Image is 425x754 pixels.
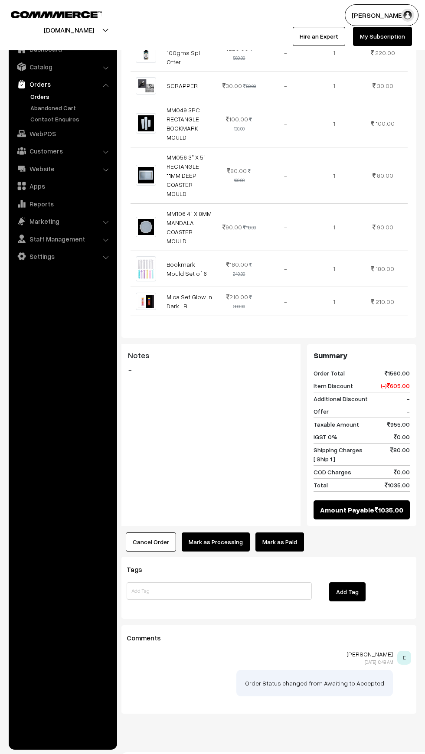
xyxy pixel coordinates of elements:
span: 1035.00 [375,505,403,515]
span: 30.00 [377,82,393,89]
span: IGST 0% [314,432,337,441]
span: Shipping Charges [ Ship 1 ] [314,445,363,463]
img: 1000778347.jpg [136,42,156,63]
span: 1 [333,172,335,179]
td: - [261,147,310,203]
span: Tags [127,565,153,574]
img: 1701169117040-327925646.png [136,217,156,237]
a: Mica Set Glow In Dark LB [167,293,212,310]
span: 0.00 [394,467,410,477]
strike: 130.00 [234,117,252,131]
span: 1 [333,223,335,231]
span: 80.00 [377,172,393,179]
span: (-) 605.00 [381,381,410,390]
button: [PERSON_NAME]… [345,4,418,26]
a: Staff Management [11,231,114,247]
a: MM056 3" X 5" RECTANGLE 11MM DEEP COASTER MOULD [167,153,206,197]
a: Reports [11,196,114,212]
span: - [406,394,410,403]
td: - [261,203,310,251]
a: Bookmark Mould Set of 6 [167,261,207,277]
span: 1 [333,120,335,127]
span: [DATE] 10:48 AM [365,659,393,665]
a: COMMMERCE [11,9,87,19]
span: 220.00 [226,45,248,52]
a: MM049 3PC RECTANGLE BOOKMARK MOULD [167,106,200,141]
a: Abandoned Cart [28,103,114,112]
strike: 240.00 [233,262,252,277]
img: 1710461271727-773786116.png [136,256,156,281]
img: 1724407667833-941819941.png [136,77,156,95]
span: 90.00 [222,223,242,231]
td: - [261,100,310,147]
span: 100.00 [226,115,248,123]
button: Add Tag [329,582,366,601]
a: WebPOS [11,126,114,141]
span: Taxable Amount [314,420,359,429]
strike: 110.00 [243,225,256,230]
a: Uv Resin Hard 100gms Spl Offer [167,40,206,65]
a: Website [11,161,114,176]
blockquote: - [128,365,294,375]
a: Marketing [11,213,114,229]
span: 1035.00 [385,480,410,490]
span: 1 [333,298,335,305]
img: 1725303550921-131354544.png [136,293,156,310]
td: - [261,72,310,100]
h3: Summary [314,351,410,360]
span: 80.00 [390,445,410,463]
a: Mark as Paid [255,532,304,552]
span: Total [314,480,328,490]
p: [PERSON_NAME] [127,651,393,658]
a: Contact Enquires [28,114,114,124]
span: Order Total [314,369,345,378]
img: 1701255720827-224769830.png [136,165,156,185]
button: [DOMAIN_NAME] [13,19,124,41]
span: 1 [333,49,335,56]
a: Hire an Expert [293,27,345,46]
span: Offer [314,407,329,416]
a: Apps [11,178,114,194]
a: SCRAPPER [167,82,198,89]
img: user [401,9,414,22]
span: 210.00 [226,293,248,300]
td: - [261,287,310,316]
span: 220.00 [375,49,395,56]
p: Order Status changed from Awaiting to Accepted [245,679,384,688]
img: 1701255719880-612853062.png [136,113,156,134]
a: Catalog [11,59,114,75]
strike: 560.00 [233,46,252,61]
span: 80.00 [227,167,247,174]
span: 180.00 [226,261,248,268]
a: Orders [11,76,114,92]
span: - [406,407,410,416]
span: 0.00 [394,432,410,441]
span: 955.00 [387,420,410,429]
h3: Notes [128,351,294,360]
span: COD Charges [314,467,351,477]
a: Orders [28,92,114,101]
span: Amount Payable [320,505,374,515]
span: Additional Discount [314,394,368,403]
span: 1 [333,82,335,89]
a: My Subscription [353,27,412,46]
span: Item Discount [314,381,353,390]
a: Settings [11,248,114,264]
a: Customers [11,143,114,159]
span: 1560.00 [385,369,410,378]
span: 180.00 [376,265,394,272]
span: 100.00 [376,120,395,127]
span: Comments [127,633,171,642]
span: 1 [333,265,335,272]
a: MM106 4" X 8MM MANDALA COASTER MOULD [167,210,212,245]
span: 90.00 [377,223,393,231]
button: Mark as Processing [182,532,250,552]
button: Cancel Order [126,532,176,552]
span: 30.00 [222,82,242,89]
td: - [261,34,310,72]
td: - [261,251,310,287]
input: Add Tag [127,582,312,600]
span: E [397,651,411,665]
strike: 50.00 [243,83,256,89]
img: COMMMERCE [11,11,102,18]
